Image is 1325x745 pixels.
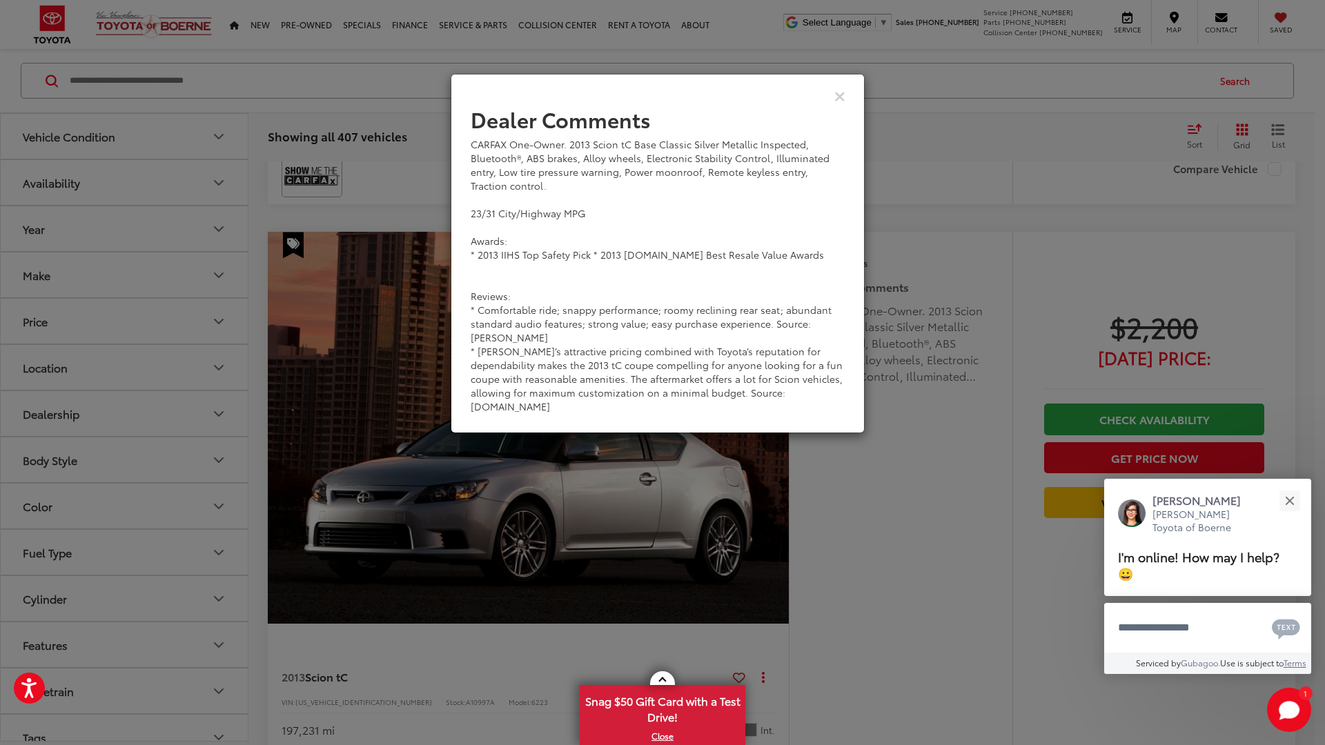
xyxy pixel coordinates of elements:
div: Close[PERSON_NAME][PERSON_NAME] Toyota of BoerneI'm online! How may I help? 😀Type your messageCha... [1104,479,1311,674]
p: [PERSON_NAME] Toyota of Boerne [1152,508,1255,535]
span: 1 [1304,690,1307,696]
svg: Start Chat [1267,688,1311,732]
button: Toggle Chat Window [1267,688,1311,732]
a: Gubagoo. [1181,657,1220,668]
span: Use is subject to [1220,657,1284,668]
span: Serviced by [1136,657,1181,668]
p: [PERSON_NAME] [1152,493,1255,508]
span: Snag $50 Gift Card with a Test Drive! [581,686,744,728]
button: Chat with SMS [1268,612,1304,643]
svg: Text [1272,617,1300,639]
button: Close [1275,486,1304,515]
span: I'm online! How may I help? 😀 [1118,547,1279,582]
h2: Dealer Comments [471,108,845,130]
a: Terms [1284,657,1306,668]
div: CARFAX One-Owner. 2013 Scion tC Base Classic Silver Metallic Inspected, Bluetooth®, ABS brakes, A... [471,137,845,413]
textarea: Type your message [1104,603,1311,653]
button: Close [834,88,845,103]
